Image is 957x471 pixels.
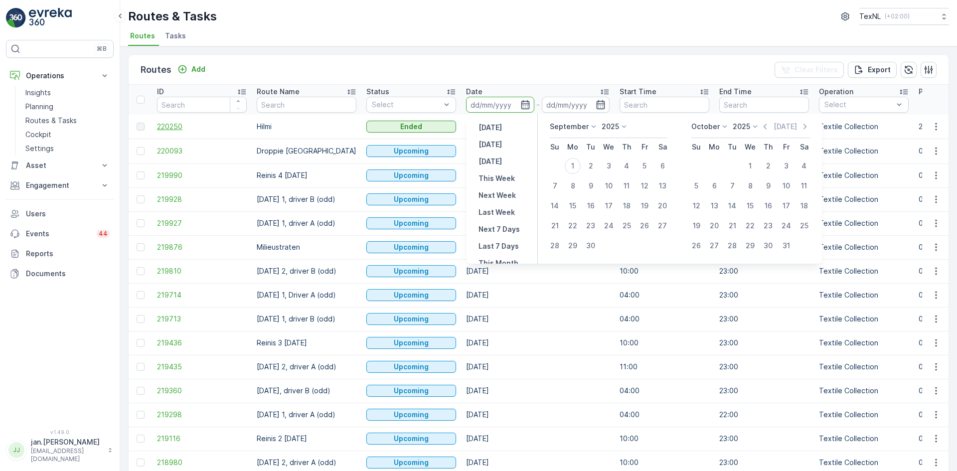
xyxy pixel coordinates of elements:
div: 10 [778,178,794,194]
div: 14 [724,198,740,214]
td: [DATE], driver B (odd) [252,379,361,403]
p: End Time [719,87,752,97]
div: Toggle Row Selected [137,267,145,275]
p: Operations [26,71,94,81]
p: Routes [141,63,171,77]
span: 219927 [157,218,247,228]
div: 23 [760,218,776,234]
p: ( +02:00 ) [885,12,910,20]
span: 220093 [157,146,247,156]
div: Toggle Row Selected [137,147,145,155]
p: Add [191,64,205,74]
p: ID [157,87,164,97]
td: Textile Collection [814,379,914,403]
div: 3 [778,158,794,174]
p: Routes & Tasks [25,116,77,126]
td: [DATE] [461,307,615,331]
p: Upcoming [394,218,429,228]
div: 15 [565,198,581,214]
td: [DATE] [461,211,615,235]
button: Upcoming [366,457,456,469]
button: Upcoming [366,409,456,421]
div: Toggle Row Selected [137,315,145,323]
th: Wednesday [600,138,618,156]
td: Textile Collection [814,427,914,451]
td: [DATE] [461,115,615,139]
span: 220250 [157,122,247,132]
p: Users [26,209,110,219]
span: 219810 [157,266,247,276]
a: Insights [21,86,114,100]
th: Sunday [546,138,564,156]
th: Monday [564,138,582,156]
th: Saturday [653,138,671,156]
div: 11 [796,178,812,194]
button: Asset [6,156,114,175]
div: 18 [619,198,635,214]
button: Add [173,63,209,75]
div: Toggle Row Selected [137,171,145,179]
p: Operation [819,87,853,97]
td: 10:00 [615,331,714,355]
p: Upcoming [394,434,429,444]
div: 5 [688,178,704,194]
td: [DATE] 2, driver A (odd) [252,355,361,379]
a: 219714 [157,290,247,300]
span: 219116 [157,434,247,444]
td: Textile Collection [814,331,914,355]
td: 23:00 [714,283,814,307]
p: - [536,99,540,111]
th: Sunday [687,138,705,156]
div: 25 [619,218,635,234]
button: Upcoming [366,217,456,229]
div: 9 [583,178,599,194]
button: Yesterday [475,122,506,134]
p: Settings [25,144,54,154]
a: Events44 [6,224,114,244]
div: 9 [760,178,776,194]
div: Toggle Row Selected [137,459,145,467]
button: Next Week [475,189,520,201]
p: Insights [25,88,51,98]
div: 13 [706,198,722,214]
p: Engagement [26,180,94,190]
th: Saturday [795,138,813,156]
div: 27 [706,238,722,254]
th: Wednesday [741,138,759,156]
p: Last Week [478,207,515,217]
td: Hilmi [252,115,361,139]
td: [DATE] [461,331,615,355]
th: Thursday [618,138,636,156]
div: Toggle Row Selected [137,363,145,371]
p: 2025 [733,122,750,132]
span: v 1.49.0 [6,429,114,435]
div: 17 [778,198,794,214]
td: [DATE] [461,355,615,379]
p: Select [372,100,441,110]
th: Monday [705,138,723,156]
div: 26 [688,238,704,254]
button: Upcoming [366,145,456,157]
div: Toggle Row Selected [137,435,145,443]
td: 22:00 [714,403,814,427]
td: 10:00 [615,259,714,283]
button: Next 7 Days [475,223,524,235]
input: Search [257,97,356,113]
div: 25 [796,218,812,234]
td: [DATE] [461,379,615,403]
td: Textile Collection [814,115,914,139]
button: This Week [475,172,519,184]
div: 7 [724,178,740,194]
td: 23:00 [714,307,814,331]
p: Last 7 Days [478,241,519,251]
p: October [691,122,720,132]
td: Textile Collection [814,283,914,307]
td: 23:00 [714,355,814,379]
p: This Month [478,258,518,268]
td: Textile Collection [814,355,914,379]
div: 18 [796,198,812,214]
div: 13 [654,178,670,194]
div: Toggle Row Selected [137,243,145,251]
p: Upcoming [394,362,429,372]
div: 28 [724,238,740,254]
